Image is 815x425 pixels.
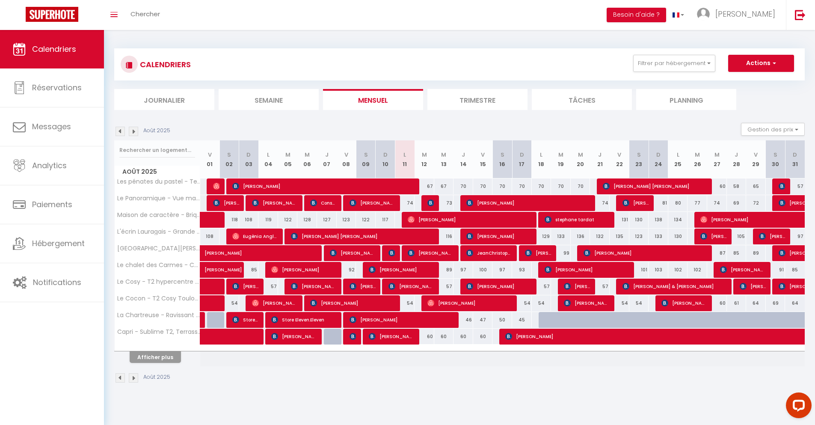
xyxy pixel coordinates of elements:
div: 105 [727,229,747,244]
span: [PERSON_NAME] [759,228,785,244]
div: 64 [785,295,805,311]
th: 22 [610,140,629,178]
span: [PERSON_NAME] [622,195,649,211]
div: 69 [727,195,747,211]
abbr: M [422,151,427,159]
th: 19 [551,140,571,178]
abbr: M [578,151,583,159]
abbr: M [695,151,700,159]
th: 10 [376,140,395,178]
span: [PERSON_NAME] [PERSON_NAME] [232,278,258,294]
div: 70 [551,178,571,194]
abbr: J [325,151,329,159]
div: 57 [258,279,278,294]
div: 138 [649,212,668,228]
li: Mensuel [323,89,423,110]
span: Paiements [32,199,72,210]
div: 129 [532,229,551,244]
span: [PERSON_NAME] [466,228,532,244]
div: 60 [707,178,727,194]
th: 26 [688,140,707,178]
p: Août 2025 [143,127,170,135]
div: 87 [707,245,727,261]
button: Besoin d'aide ? [607,8,666,22]
div: 119 [258,212,278,228]
img: ... [697,8,710,21]
th: 05 [278,140,298,178]
div: 117 [376,212,395,228]
abbr: S [227,151,231,159]
p: Août 2025 [143,373,170,381]
th: 23 [629,140,649,178]
div: 57 [532,279,551,294]
div: 65 [746,178,766,194]
div: 72 [746,195,766,211]
abbr: V [344,151,348,159]
abbr: V [208,151,212,159]
span: [PERSON_NAME]-Ballijns [564,278,590,294]
th: 03 [239,140,259,178]
th: 31 [785,140,805,178]
div: 54 [512,295,532,311]
div: 116 [434,229,454,244]
div: 102 [668,262,688,278]
th: 16 [492,140,512,178]
abbr: M [558,151,563,159]
div: 97 [492,262,512,278]
abbr: V [754,151,758,159]
div: 77 [688,195,707,211]
abbr: M [441,151,446,159]
th: 08 [337,140,356,178]
span: stephane tardat [545,211,610,228]
input: Rechercher un logement... [119,143,195,158]
th: 06 [297,140,317,178]
span: Consolación Jurado [310,195,336,211]
span: [PERSON_NAME] [252,195,298,211]
span: JeanChristophe Moinet [466,245,512,261]
iframe: LiveChat chat widget [779,389,815,425]
div: 70 [453,178,473,194]
div: 69 [766,295,785,311]
div: 123 [629,229,649,244]
div: 64 [746,295,766,311]
span: [PERSON_NAME] Del brio [PERSON_NAME] [720,262,766,278]
div: 89 [434,262,454,278]
span: [PERSON_NAME] [700,228,726,244]
div: 70 [512,178,532,194]
div: 57 [434,279,454,294]
th: 18 [532,140,551,178]
th: 21 [590,140,610,178]
div: 101 [629,262,649,278]
div: 91 [766,262,785,278]
th: 20 [571,140,590,178]
span: [PERSON_NAME] [466,195,591,211]
th: 12 [415,140,434,178]
div: 74 [590,195,610,211]
span: Calendriers [32,44,76,54]
div: 122 [356,212,376,228]
span: [PERSON_NAME] [204,257,244,273]
div: 60 [453,329,473,345]
div: 57 [590,279,610,294]
div: 60 [473,329,493,345]
span: Analytics [32,160,67,171]
abbr: L [267,151,270,159]
abbr: D [793,151,797,159]
div: 74 [395,195,415,211]
abbr: D [520,151,524,159]
div: 108 [239,212,259,228]
div: 80 [668,195,688,211]
span: Les pénates du pastel - Terrasse & Jardin [116,178,202,185]
abbr: J [735,151,738,159]
button: Actions [728,55,794,72]
div: 108 [200,229,220,244]
th: 27 [707,140,727,178]
button: Afficher plus [130,351,181,363]
th: 02 [219,140,239,178]
div: 92 [337,262,356,278]
li: Tâches [532,89,632,110]
span: [PERSON_NAME] [779,178,785,194]
div: 123 [337,212,356,228]
span: Le Cocon - T2 Cosy Toulouse hypercentre avec Parking [116,295,202,302]
div: 58 [727,178,747,194]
